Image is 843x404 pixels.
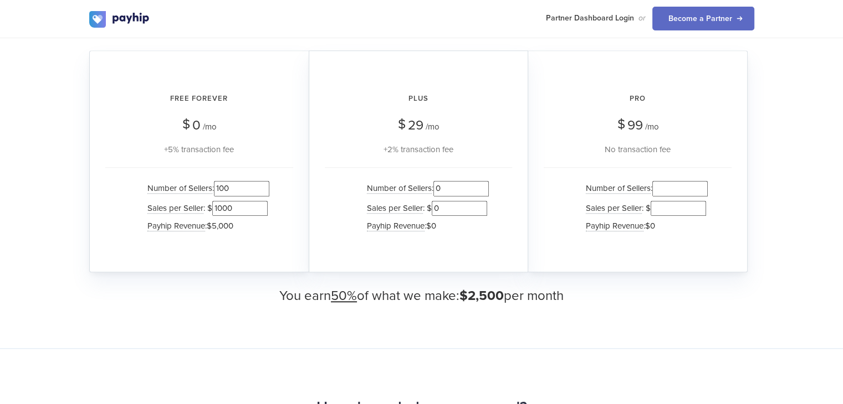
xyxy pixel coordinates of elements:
[142,179,269,198] li: :
[147,203,203,214] span: Sales per Seller
[361,199,489,218] li: : $
[367,221,425,231] span: Payhip Revenue
[361,179,489,198] li: :
[544,143,732,156] div: No transaction fee
[645,122,659,132] span: /mo
[207,221,233,231] span: $5,000
[105,143,293,156] div: +5% transaction fee
[580,179,708,198] li: :
[89,289,754,303] h3: You earn of what we make: per month
[182,112,190,136] span: $
[580,218,708,234] li: :
[580,199,708,218] li: : $
[586,183,651,194] span: Number of Sellers
[192,117,201,133] span: 0
[544,84,732,113] h2: Pro
[367,203,423,214] span: Sales per Seller
[627,117,643,133] span: 99
[645,221,655,231] span: $0
[426,221,436,231] span: $0
[426,122,440,132] span: /mo
[586,221,643,231] span: Payhip Revenue
[459,288,504,304] span: $2,500
[617,112,625,136] span: $
[203,122,217,132] span: /mo
[142,218,269,234] li: :
[652,7,754,30] a: Become a Partner
[325,84,512,113] h2: Plus
[147,221,205,231] span: Payhip Revenue
[331,288,357,304] u: 50%
[586,203,642,214] span: Sales per Seller
[325,143,512,156] div: +2% transaction fee
[147,183,212,194] span: Number of Sellers
[361,218,489,234] li: :
[89,11,150,28] img: logo.svg
[142,199,269,218] li: : $
[367,183,432,194] span: Number of Sellers
[105,84,293,113] h2: Free Forever
[398,112,406,136] span: $
[408,117,423,133] span: 29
